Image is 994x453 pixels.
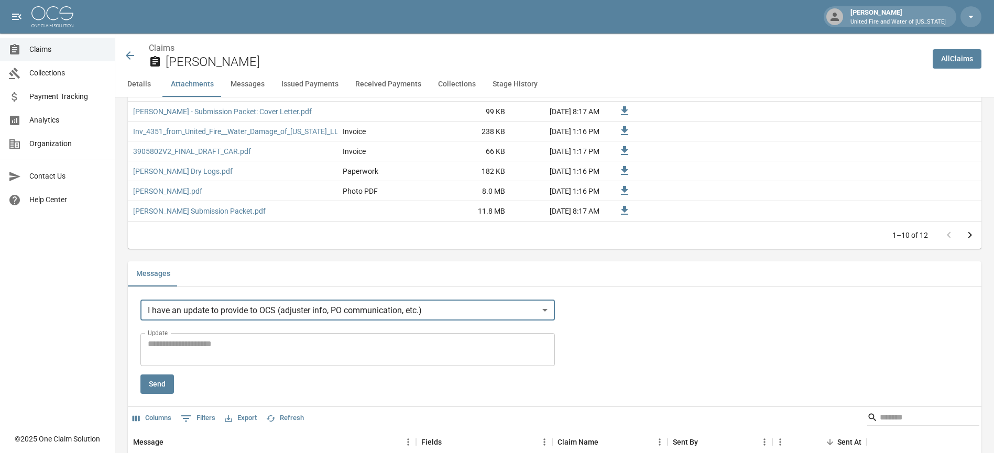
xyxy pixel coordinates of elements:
button: Menu [400,434,416,450]
span: Organization [29,138,106,149]
div: [DATE] 1:16 PM [510,181,605,201]
button: Menu [772,434,788,450]
button: Stage History [484,72,546,97]
div: [DATE] 8:17 AM [510,102,605,121]
div: Invoice [343,126,366,137]
div: anchor tabs [115,72,994,97]
button: Go to next page [959,225,980,246]
span: Help Center [29,194,106,205]
img: ocs-logo-white-transparent.png [31,6,73,27]
span: Collections [29,68,106,79]
button: Messages [128,261,179,286]
p: United Fire and Water of [US_STATE] [850,18,946,27]
h2: [PERSON_NAME] [166,54,924,70]
button: Show filters [178,410,218,427]
div: 8.0 MB [432,181,510,201]
div: © 2025 One Claim Solution [15,434,100,444]
div: Invoice [343,146,366,157]
div: 238 KB [432,121,510,141]
a: 3905802V2_FINAL_DRAFT_CAR.pdf [133,146,251,157]
button: Sort [698,435,713,449]
button: Select columns [130,410,174,426]
button: Send [140,374,174,394]
a: [PERSON_NAME] Submission Packet.pdf [133,206,266,216]
div: Paperwork [343,166,378,176]
div: [DATE] 1:16 PM [510,121,605,141]
span: Payment Tracking [29,91,106,102]
button: Attachments [162,72,222,97]
button: Sort [442,435,456,449]
a: [PERSON_NAME] - Submission Packet: Cover Letter.pdf [133,106,312,117]
div: [DATE] 1:17 PM [510,141,605,161]
div: [PERSON_NAME] [846,7,950,26]
a: Claims [149,43,174,53]
div: 182 KB [432,161,510,181]
a: Inv_4351_from_United_Fire__Water_Damage_of_[US_STATE]_LLC_64288.pdf [133,126,380,137]
button: Sort [163,435,178,449]
button: Menu [537,434,552,450]
button: Received Payments [347,72,430,97]
p: 1–10 of 12 [892,230,928,240]
button: open drawer [6,6,27,27]
button: Export [222,410,259,426]
button: Refresh [264,410,307,426]
button: Messages [222,72,273,97]
a: [PERSON_NAME].pdf [133,186,202,196]
span: Contact Us [29,171,106,182]
div: [DATE] 8:17 AM [510,201,605,221]
label: Update [148,328,168,337]
div: Photo PDF [343,186,378,196]
a: [PERSON_NAME] Dry Logs.pdf [133,166,233,176]
div: 66 KB [432,141,510,161]
span: Analytics [29,115,106,126]
div: related-list tabs [128,261,981,286]
button: Sort [823,435,837,449]
div: [DATE] 1:16 PM [510,161,605,181]
button: Issued Payments [273,72,347,97]
button: Collections [430,72,484,97]
button: Sort [598,435,613,449]
div: 99 KB [432,102,510,121]
nav: breadcrumb [149,42,924,54]
div: I have an update to provide to OCS (adjuster info, PO communication, etc.) [140,300,555,321]
span: Claims [29,44,106,55]
button: Details [115,72,162,97]
div: Search [867,409,979,428]
div: 11.8 MB [432,201,510,221]
button: Menu [757,434,772,450]
a: AllClaims [933,49,981,69]
button: Menu [652,434,668,450]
